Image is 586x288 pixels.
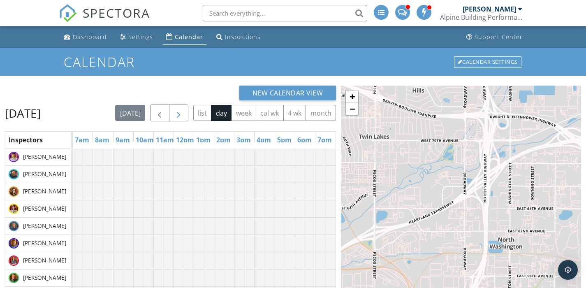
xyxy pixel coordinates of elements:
div: Calendar [175,33,203,41]
h2: [DATE] [5,105,41,121]
h1: Calendar [64,55,522,69]
a: Settings [117,30,156,45]
button: New Calendar View [239,86,336,100]
div: Open Intercom Messenger [558,260,578,280]
div: Settings [128,33,153,41]
img: screenshot_20250220_112013.png [9,186,19,197]
span: [PERSON_NAME] [21,204,68,213]
img: screenshot_20200724_13.23.07.png [9,221,19,231]
div: [PERSON_NAME] [463,5,516,13]
a: Support Center [463,30,526,45]
a: SPECTORA [59,11,150,28]
a: 12pm [174,133,196,146]
a: Dashboard [60,30,110,45]
a: Zoom in [346,91,358,103]
img: img_6306.jpg [9,255,19,266]
a: 10am [134,133,156,146]
span: [PERSON_NAME] [21,239,68,247]
img: screenshot_20250409_145938.png [9,169,19,179]
a: 5pm [275,133,294,146]
a: 4pm [255,133,273,146]
span: [PERSON_NAME] [21,222,68,230]
a: 6pm [295,133,314,146]
button: month [306,105,336,121]
a: 2pm [214,133,233,146]
span: [PERSON_NAME] [21,153,68,161]
div: Support Center [475,33,523,41]
span: [PERSON_NAME] [21,170,68,178]
span: [PERSON_NAME] [21,274,68,282]
img: The Best Home Inspection Software - Spectora [59,4,77,22]
img: img_6690.jpg [9,238,19,249]
div: Alpine Building Performance [440,13,522,21]
button: 4 wk [283,105,306,121]
img: img_5851_1.jpg [9,273,19,283]
span: Inspectors [9,135,43,144]
a: Inspections [213,30,264,45]
button: day [211,105,232,121]
div: Dashboard [73,33,107,41]
a: 8am [93,133,111,146]
span: SPECTORA [83,4,150,21]
button: cal wk [256,105,284,121]
a: Calendar Settings [453,56,522,69]
button: week [231,105,256,121]
button: Previous day [150,105,169,121]
a: 7pm [315,133,334,146]
a: 11am [154,133,176,146]
a: Calendar [163,30,206,45]
span: [PERSON_NAME] [21,187,68,195]
span: [PERSON_NAME] [21,256,68,265]
a: Zoom out [346,103,358,115]
button: Next day [169,105,188,121]
a: 7am [73,133,91,146]
img: img_0476.jpg [9,204,19,214]
a: 1pm [194,133,213,146]
a: 9am [113,133,132,146]
img: esheadshot.jpg [9,152,19,162]
div: Calendar Settings [454,56,521,68]
a: 3pm [234,133,253,146]
div: Inspections [225,33,261,41]
button: [DATE] [115,105,145,121]
input: Search everything... [203,5,367,21]
button: list [193,105,212,121]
